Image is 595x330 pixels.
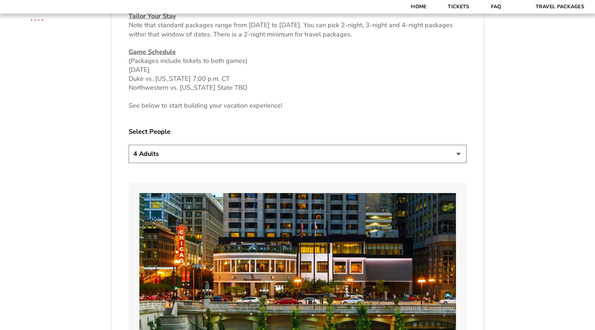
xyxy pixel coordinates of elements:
img: CBS Sports Thanksgiving Classic [21,4,53,35]
p: (Packages include tickets to both games) [DATE] Duke vs. [US_STATE] 7:00 p.m. CT Northwestern vs.... [129,48,467,93]
p: Note that standard packages range from [DATE] to [DATE]. You can pick 2-night, 3-night and 4-nigh... [129,12,467,39]
span: See below to start building your vacation experience! [129,101,282,110]
u: Game Schedule [129,48,176,56]
label: Select People [129,127,467,136]
u: Tailor Your Stay [129,12,176,20]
